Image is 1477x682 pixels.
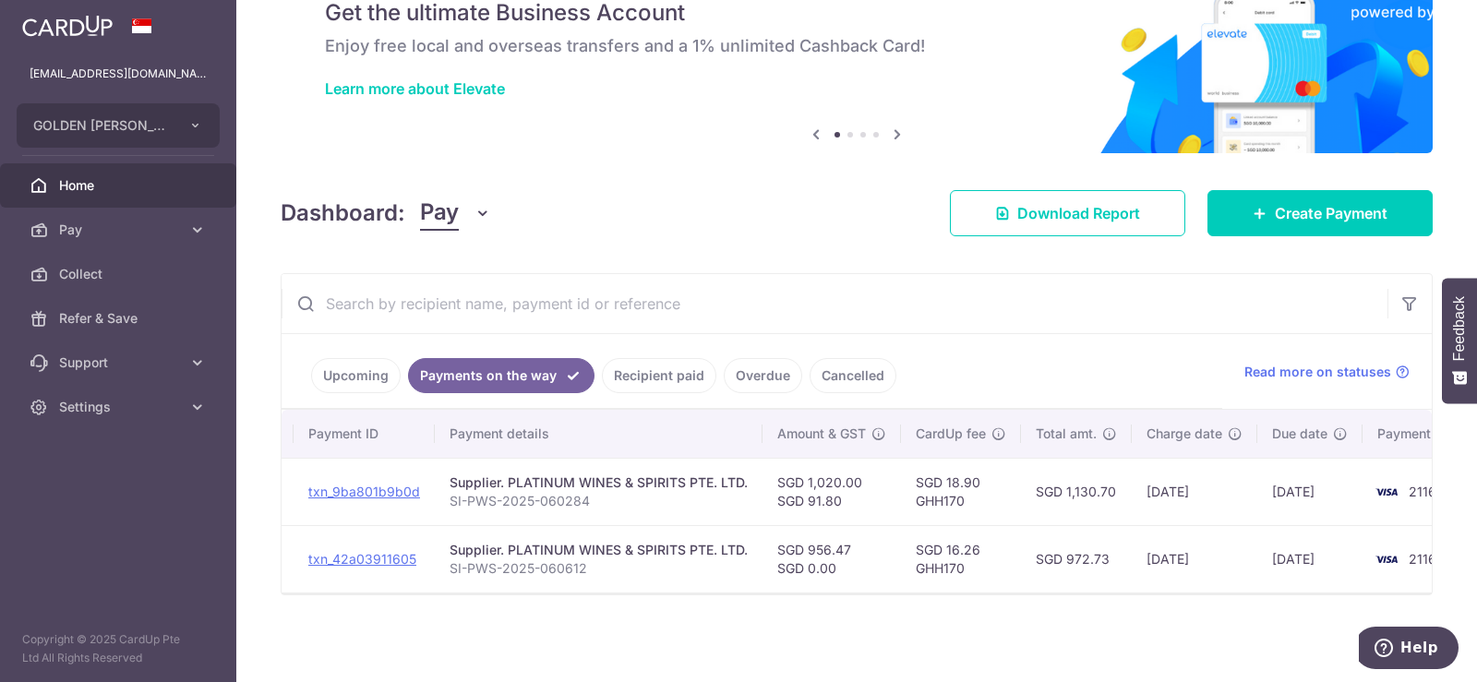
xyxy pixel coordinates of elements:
[950,190,1185,236] a: Download Report
[325,79,505,98] a: Learn more about Elevate
[901,525,1021,592] td: SGD 16.26 GHH170
[763,525,901,592] td: SGD 956.47 SGD 0.00
[59,398,181,416] span: Settings
[1368,481,1405,503] img: Bank Card
[1272,425,1327,443] span: Due date
[1036,425,1097,443] span: Total amt.
[1442,278,1477,403] button: Feedback - Show survey
[325,35,1388,57] h6: Enjoy free local and overseas transfers and a 1% unlimited Cashback Card!
[763,458,901,525] td: SGD 1,020.00 SGD 91.80
[22,15,113,37] img: CardUp
[1017,202,1140,224] span: Download Report
[1409,551,1436,567] span: 2116
[1244,363,1391,381] span: Read more on statuses
[1132,525,1257,592] td: [DATE]
[450,559,748,578] p: SI-PWS-2025-060612
[1275,202,1387,224] span: Create Payment
[450,473,748,492] div: Supplier. PLATINUM WINES & SPIRITS PTE. LTD.
[59,176,181,195] span: Home
[281,197,405,230] h4: Dashboard:
[901,458,1021,525] td: SGD 18.90 GHH170
[1207,190,1433,236] a: Create Payment
[30,65,207,83] p: [EMAIL_ADDRESS][DOMAIN_NAME]
[602,358,716,393] a: Recipient paid
[308,551,416,567] a: txn_42a03911605
[810,358,896,393] a: Cancelled
[1359,627,1459,673] iframe: Opens a widget where you can find more information
[1244,363,1410,381] a: Read more on statuses
[1257,458,1363,525] td: [DATE]
[17,103,220,148] button: GOLDEN [PERSON_NAME] MARKETING
[1021,458,1132,525] td: SGD 1,130.70
[450,541,748,559] div: Supplier. PLATINUM WINES & SPIRITS PTE. LTD.
[1368,548,1405,570] img: Bank Card
[59,221,181,239] span: Pay
[1147,425,1222,443] span: Charge date
[450,492,748,510] p: SI-PWS-2025-060284
[724,358,802,393] a: Overdue
[420,196,491,231] button: Pay
[1257,525,1363,592] td: [DATE]
[308,484,420,499] a: txn_9ba801b9b0d
[33,116,170,135] span: GOLDEN [PERSON_NAME] MARKETING
[59,309,181,328] span: Refer & Save
[1021,525,1132,592] td: SGD 972.73
[282,274,1387,333] input: Search by recipient name, payment id or reference
[435,410,763,458] th: Payment details
[1132,458,1257,525] td: [DATE]
[311,358,401,393] a: Upcoming
[420,196,459,231] span: Pay
[294,410,435,458] th: Payment ID
[1451,296,1468,361] span: Feedback
[59,353,181,372] span: Support
[777,425,866,443] span: Amount & GST
[916,425,986,443] span: CardUp fee
[408,358,594,393] a: Payments on the way
[1409,484,1436,499] span: 2116
[59,265,181,283] span: Collect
